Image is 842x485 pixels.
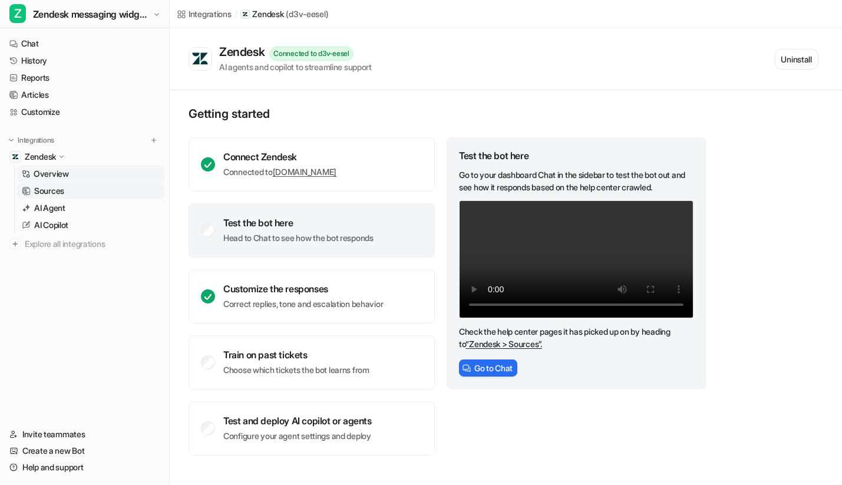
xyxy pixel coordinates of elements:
[465,339,541,349] a: “Zendesk > Sources”.
[223,217,374,229] div: Test the bot here
[223,166,336,178] p: Connected to
[459,359,517,377] button: Go to Chat
[9,238,21,250] img: explore all integrations
[223,364,369,376] p: Choose which tickets the bot learns from
[177,8,232,20] a: Integrations
[286,8,328,20] p: ( d3v-eesel )
[5,426,164,443] a: Invite teammates
[9,4,26,23] span: Z
[463,364,471,372] img: ChatIcon
[252,8,283,20] p: Zendesk
[5,70,164,86] a: Reports
[5,236,164,252] a: Explore all integrations
[5,52,164,69] a: History
[459,150,694,161] div: Test the bot here
[269,47,354,61] div: Connected to d3v-eesel
[459,200,694,318] video: Your browser does not support the video tag.
[7,136,15,144] img: expand menu
[5,87,164,103] a: Articles
[189,107,707,121] p: Getting started
[17,200,164,216] a: AI Agent
[33,6,150,22] span: Zendesk messaging widget new
[219,45,269,59] div: Zendesk
[34,168,69,180] p: Overview
[223,232,374,244] p: Head to Chat to see how the bot responds
[459,169,694,193] p: Go to your dashboard Chat in the sidebar to test the bot out and see how it responds based on the...
[223,298,383,310] p: Correct replies, tone and escalation behavior
[459,325,694,350] p: Check the help center pages it has picked up on by heading to
[5,443,164,459] a: Create a new Bot
[219,61,372,73] div: AI agents and copilot to streamline support
[235,9,237,19] span: /
[17,166,164,182] a: Overview
[34,185,64,197] p: Sources
[34,202,65,214] p: AI Agent
[5,459,164,476] a: Help and support
[5,134,58,146] button: Integrations
[5,35,164,52] a: Chat
[17,217,164,233] a: AI Copilot
[223,430,372,442] p: Configure your agent settings and deploy
[17,183,164,199] a: Sources
[273,167,336,177] a: [DOMAIN_NAME]
[223,283,383,295] div: Customize the responses
[223,415,372,427] div: Test and deploy AI copilot or agents
[191,52,209,66] img: Zendesk logo
[775,49,818,70] button: Uninstall
[150,136,158,144] img: menu_add.svg
[5,104,164,120] a: Customize
[34,219,68,231] p: AI Copilot
[189,8,232,20] div: Integrations
[240,8,328,20] a: Zendesk(d3v-eesel)
[25,151,56,163] p: Zendesk
[18,136,54,145] p: Integrations
[223,349,369,361] div: Train on past tickets
[25,235,160,253] span: Explore all integrations
[12,153,19,160] img: Zendesk
[223,151,336,163] div: Connect Zendesk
